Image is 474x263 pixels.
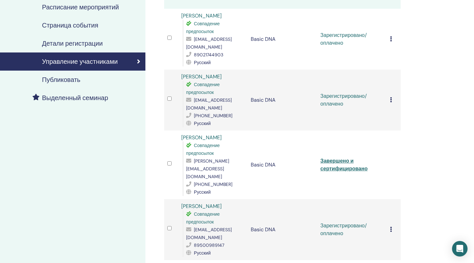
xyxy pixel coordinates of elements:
[194,60,211,65] span: Русский
[194,113,232,119] span: [PHONE_NUMBER]
[186,211,220,225] span: Совпадение предпосылок
[194,120,211,126] span: Русский
[186,227,232,240] span: [EMAIL_ADDRESS][DOMAIN_NAME]
[248,9,317,70] td: Basic DNA
[248,70,317,131] td: Basic DNA
[42,40,103,47] h4: Детали регистрации
[42,3,119,11] h4: Расписание мероприятий
[186,143,220,156] span: Совпадение предпосылок
[186,36,232,50] span: [EMAIL_ADDRESS][DOMAIN_NAME]
[42,76,80,84] h4: Публиковать
[452,241,468,257] div: Open Intercom Messenger
[42,21,98,29] h4: Страница события
[321,157,368,172] a: Завершено и сертифицировано
[181,203,222,210] a: [PERSON_NAME]
[248,199,317,260] td: Basic DNA
[42,94,108,102] h4: Выделенный семинар
[181,134,222,141] a: [PERSON_NAME]
[194,250,211,256] span: Русский
[248,131,317,199] td: Basic DNA
[194,52,223,58] span: 89021744903
[186,82,220,95] span: Совпадение предпосылок
[194,189,211,195] span: Русский
[194,242,224,248] span: 89500989147
[181,12,222,19] a: [PERSON_NAME]
[194,181,232,187] span: [PHONE_NUMBER]
[186,97,232,111] span: [EMAIL_ADDRESS][DOMAIN_NAME]
[186,158,229,179] span: [PERSON_NAME][EMAIL_ADDRESS][DOMAIN_NAME]
[186,21,220,34] span: Совпадение предпосылок
[181,73,222,80] a: [PERSON_NAME]
[42,58,118,65] h4: Управление участниками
